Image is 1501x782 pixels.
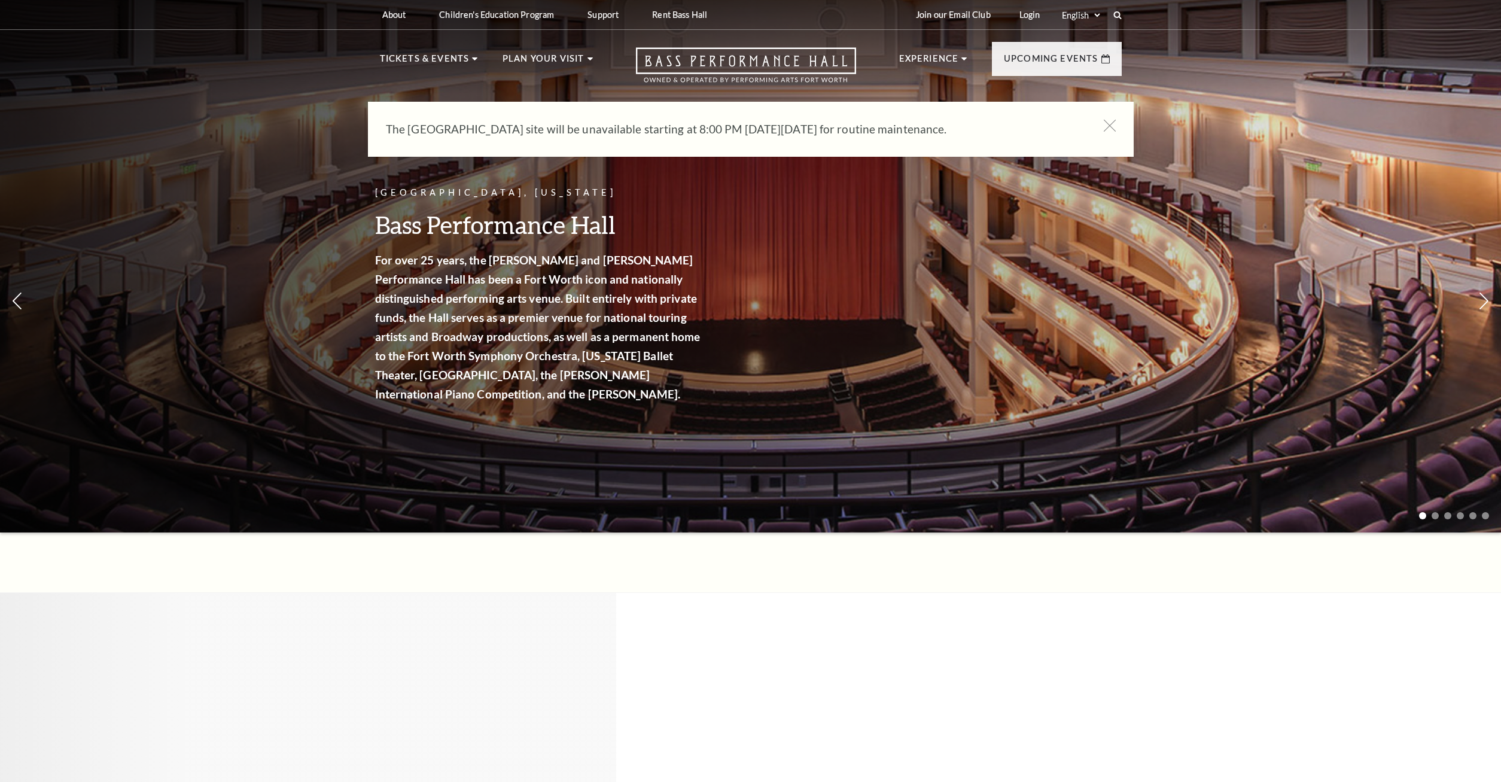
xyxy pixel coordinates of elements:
[375,185,704,200] p: [GEOGRAPHIC_DATA], [US_STATE]
[1004,51,1098,73] p: Upcoming Events
[899,51,959,73] p: Experience
[503,51,584,73] p: Plan Your Visit
[587,10,619,20] p: Support
[380,51,470,73] p: Tickets & Events
[375,209,704,240] h3: Bass Performance Hall
[375,253,701,401] strong: For over 25 years, the [PERSON_NAME] and [PERSON_NAME] Performance Hall has been a Fort Worth ico...
[382,10,406,20] p: About
[439,10,554,20] p: Children's Education Program
[1059,10,1102,21] select: Select:
[652,10,707,20] p: Rent Bass Hall
[386,120,1080,139] p: The [GEOGRAPHIC_DATA] site will be unavailable starting at 8:00 PM [DATE][DATE] for routine maint...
